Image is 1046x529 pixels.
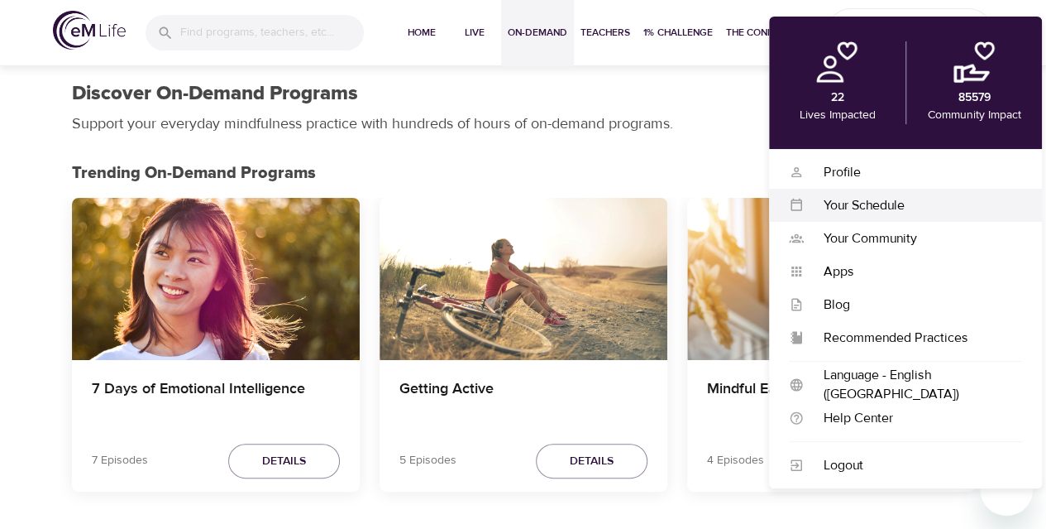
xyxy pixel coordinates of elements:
p: 85579 [958,89,990,107]
p: Lives Impacted [799,107,875,124]
h4: Mindful Eating: A Path to Well-being [707,380,955,420]
h4: 7 Days of Emotional Intelligence [92,380,340,420]
span: Teachers [580,24,630,41]
p: 7 Episodes [92,452,148,469]
span: 1% Challenge [643,24,713,41]
div: Help Center [804,409,1022,428]
input: Find programs, teachers, etc... [180,15,364,50]
p: Trending On-Demand Programs [72,161,902,185]
span: Details [262,451,306,472]
p: 22 [830,89,843,107]
span: Live [455,24,494,41]
div: Profile [804,163,1022,182]
span: Details [570,451,614,472]
div: Recommended Practices [804,329,1022,348]
button: 7 Days of Emotional Intelligence [72,198,360,360]
h1: Discover On-Demand Programs [72,82,358,106]
div: Your Schedule [804,196,1022,215]
p: Support your everyday mindfulness practice with hundreds of hours of on-demand programs. [72,113,692,135]
div: Apps [804,262,1022,281]
div: Logout [804,456,1022,475]
div: Your Community [804,229,1022,248]
button: Details [536,444,647,479]
span: On-Demand [508,24,567,41]
button: Getting Active [380,198,667,360]
span: The Connection [726,24,809,41]
p: 5 Episodes [399,452,456,469]
button: Mindful Eating: A Path to Well-being [687,198,975,360]
p: 4 Episodes [707,452,764,469]
h4: Getting Active [399,380,647,420]
img: community.png [953,41,995,83]
img: personal.png [816,41,857,83]
iframe: Button to launch messaging window [980,463,1033,516]
p: Community Impact [927,107,1020,124]
div: Language - English ([GEOGRAPHIC_DATA]) [804,366,1022,404]
span: Home [402,24,442,41]
img: logo [53,11,126,50]
button: Details [228,444,340,479]
div: Blog [804,296,1022,315]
